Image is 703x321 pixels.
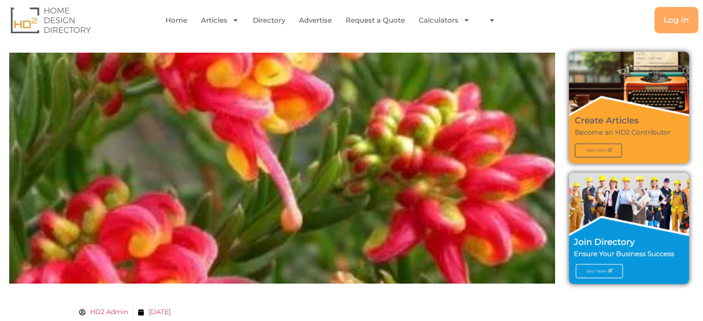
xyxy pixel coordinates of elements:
[664,16,689,24] span: Log in
[165,10,187,31] a: Home
[201,10,239,31] a: Articles
[149,308,171,316] time: [DATE]
[346,10,405,31] a: Request a Quote
[299,10,332,31] a: Advertise
[253,10,285,31] a: Directory
[654,7,698,33] a: Log in
[86,307,128,317] span: HD2 Admin
[419,10,470,31] a: Calculators
[569,173,689,285] img: Join Directory
[79,307,128,317] a: HD2 Admin
[569,52,689,164] img: Create Articles
[143,10,525,31] nav: Menu
[138,307,171,317] a: [DATE]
